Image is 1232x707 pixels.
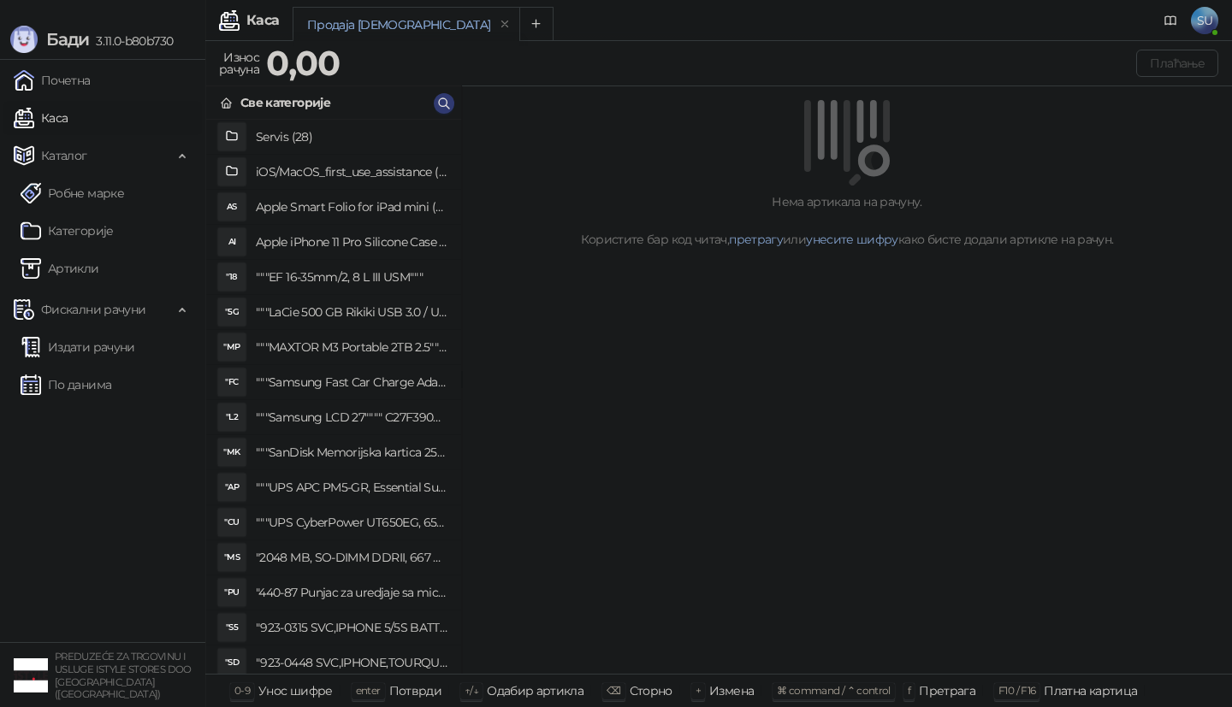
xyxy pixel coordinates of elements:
[256,404,447,431] h4: """Samsung LCD 27"""" C27F390FHUXEN"""
[777,684,891,697] span: ⌘ command / ⌃ control
[908,684,910,697] span: f
[483,192,1211,249] div: Нема артикала на рачуну. Користите бар код читач, или како бисте додали артикле на рачун.
[256,544,447,571] h4: "2048 MB, SO-DIMM DDRII, 667 MHz, Napajanje 1,8 0,1 V, Latencija CL5"
[218,404,246,431] div: "L2
[256,193,447,221] h4: Apple Smart Folio for iPad mini (A17 Pro) - Sage
[216,46,263,80] div: Износ рачуна
[806,232,898,247] a: унесите шифру
[89,33,173,49] span: 3.11.0-b80b730
[256,123,447,150] h4: Servis (28)
[218,614,246,641] div: "S5
[1157,7,1184,34] a: Документација
[246,14,279,27] div: Каса
[218,263,246,291] div: "18
[256,263,447,291] h4: """EF 16-35mm/2, 8 L III USM"""
[234,684,250,697] span: 0-9
[256,158,447,186] h4: iOS/MacOS_first_use_assistance (4)
[519,7,554,41] button: Add tab
[389,680,442,702] div: Потврди
[696,684,701,697] span: +
[1044,680,1137,702] div: Платна картица
[218,474,246,501] div: "AP
[21,258,41,279] img: Artikli
[494,17,516,32] button: remove
[41,292,145,327] span: Фискални рачуни
[218,228,246,256] div: AI
[307,15,490,34] div: Продаја [DEMOGRAPHIC_DATA]
[256,368,447,396] h4: """Samsung Fast Car Charge Adapter, brzi auto punja_, boja crna"""
[14,63,91,97] a: Почетна
[256,614,447,641] h4: "923-0315 SVC,IPHONE 5/5S BATTERY REMOVAL TRAY Držač za iPhone sa kojim se otvara display
[218,333,246,361] div: "MP
[206,120,461,674] div: grid
[21,214,114,248] a: Категорије
[218,298,246,326] div: "5G
[256,579,447,606] h4: "440-87 Punjac za uredjaje sa micro USB portom 4/1, Stand."
[218,579,246,606] div: "PU
[218,649,246,676] div: "SD
[465,684,478,697] span: ↑/↓
[356,684,381,697] span: enter
[41,138,87,173] span: Каталог
[14,101,68,135] a: Каса
[256,474,447,501] h4: """UPS APC PM5-GR, Essential Surge Arrest,5 utic_nica"""
[1136,50,1218,77] button: Плаћање
[46,29,89,50] span: Бади
[256,228,447,256] h4: Apple iPhone 11 Pro Silicone Case - Black
[256,298,447,326] h4: """LaCie 500 GB Rikiki USB 3.0 / Ultra Compact & Resistant aluminum / USB 3.0 / 2.5"""""""
[256,439,447,466] h4: """SanDisk Memorijska kartica 256GB microSDXC sa SD adapterom SDSQXA1-256G-GN6MA - Extreme PLUS, ...
[1191,7,1218,34] span: SU
[258,680,333,702] div: Унос шифре
[21,368,111,402] a: По данима
[14,658,48,692] img: 64x64-companyLogo-77b92cf4-9946-4f36-9751-bf7bb5fd2c7d.png
[630,680,672,702] div: Сторно
[607,684,620,697] span: ⌫
[729,232,783,247] a: претрагу
[240,93,330,112] div: Све категорије
[21,251,99,286] a: ArtikliАртикли
[256,333,447,361] h4: """MAXTOR M3 Portable 2TB 2.5"""" crni eksterni hard disk HX-M201TCB/GM"""
[256,509,447,536] h4: """UPS CyberPower UT650EG, 650VA/360W , line-int., s_uko, desktop"""
[55,651,192,700] small: PREDUZEĆE ZA TRGOVINU I USLUGE ISTYLE STORES DOO [GEOGRAPHIC_DATA] ([GEOGRAPHIC_DATA])
[21,176,124,210] a: Робне марке
[218,439,246,466] div: "MK
[256,649,447,676] h4: "923-0448 SVC,IPHONE,TOURQUE DRIVER KIT .65KGF- CM Šrafciger "
[266,42,340,84] strong: 0,00
[218,193,246,221] div: AS
[998,684,1035,697] span: F10 / F16
[218,368,246,396] div: "FC
[21,330,135,364] a: Издати рачуни
[487,680,583,702] div: Одабир артикла
[218,509,246,536] div: "CU
[709,680,754,702] div: Измена
[10,26,38,53] img: Logo
[919,680,975,702] div: Претрага
[218,544,246,571] div: "MS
